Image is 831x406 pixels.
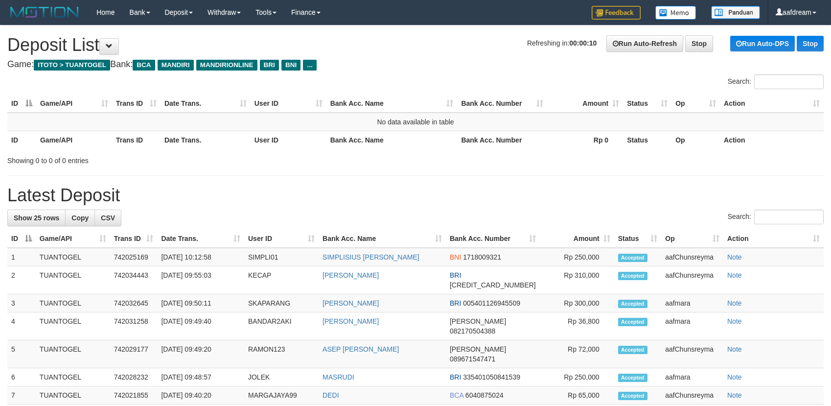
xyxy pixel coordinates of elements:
[157,340,244,368] td: [DATE] 09:49:20
[36,248,110,266] td: TUANTOGEL
[727,299,742,307] a: Note
[720,131,824,149] th: Action
[36,95,112,113] th: Game/API: activate to sort column ascending
[157,386,244,405] td: [DATE] 09:40:20
[7,95,36,113] th: ID: activate to sort column descending
[36,312,110,340] td: TUANTOGEL
[36,294,110,312] td: TUANTOGEL
[251,131,326,149] th: User ID
[618,374,647,382] span: Accepted
[196,60,257,71] span: MANDIRIONLINE
[727,373,742,381] a: Note
[251,95,326,113] th: User ID: activate to sort column ascending
[450,317,506,325] span: [PERSON_NAME]
[730,36,795,51] a: Run Auto-DPS
[450,373,461,381] span: BRI
[661,312,723,340] td: aafmara
[623,131,671,149] th: Status
[110,312,158,340] td: 742031258
[7,210,66,226] a: Show 25 rows
[450,271,461,279] span: BRI
[618,272,647,280] span: Accepted
[618,318,647,326] span: Accepted
[727,271,742,279] a: Note
[7,386,36,405] td: 7
[7,312,36,340] td: 4
[540,248,614,266] td: Rp 250,000
[727,317,742,325] a: Note
[157,248,244,266] td: [DATE] 10:12:58
[323,345,399,353] a: ASEP [PERSON_NAME]
[36,131,112,149] th: Game/API
[260,60,279,71] span: BRI
[323,317,379,325] a: [PERSON_NAME]
[655,6,696,20] img: Button%20Memo.svg
[323,271,379,279] a: [PERSON_NAME]
[36,386,110,405] td: TUANTOGEL
[7,60,824,70] h4: Game: Bank:
[244,340,319,368] td: RAMON123
[457,131,547,149] th: Bank Acc. Number
[65,210,95,226] a: Copy
[323,373,354,381] a: MASRUDI
[157,312,244,340] td: [DATE] 09:49:40
[244,368,319,386] td: JOLEK
[623,95,671,113] th: Status: activate to sort column ascending
[36,266,110,294] td: TUANTOGEL
[7,35,824,55] h1: Deposit List
[326,131,458,149] th: Bank Acc. Name
[450,327,495,335] span: Copy 082170504388 to clipboard
[727,253,742,261] a: Note
[281,60,300,71] span: BNI
[540,294,614,312] td: Rp 300,000
[7,248,36,266] td: 1
[323,253,419,261] a: SIMPLISIUS [PERSON_NAME]
[112,131,161,149] th: Trans ID
[618,300,647,308] span: Accepted
[446,230,540,248] th: Bank Acc. Number: activate to sort column ascending
[319,230,446,248] th: Bank Acc. Name: activate to sort column ascending
[592,6,641,20] img: Feedback.jpg
[465,391,504,399] span: Copy 6040875024 to clipboard
[728,74,824,89] label: Search:
[463,299,520,307] span: Copy 005401126945509 to clipboard
[7,113,824,131] td: No data available in table
[727,391,742,399] a: Note
[94,210,121,226] a: CSV
[671,131,720,149] th: Op
[727,345,742,353] a: Note
[671,95,720,113] th: Op: activate to sort column ascending
[158,60,194,71] span: MANDIRI
[161,131,251,149] th: Date Trans.
[661,294,723,312] td: aafmara
[540,368,614,386] td: Rp 250,000
[7,152,339,166] div: Showing 0 to 0 of 0 entries
[7,230,36,248] th: ID: activate to sort column descending
[728,210,824,224] label: Search:
[7,5,82,20] img: MOTION_logo.png
[661,386,723,405] td: aafChunsreyma
[7,368,36,386] td: 6
[685,35,713,52] a: Stop
[7,266,36,294] td: 2
[540,266,614,294] td: Rp 310,000
[110,230,158,248] th: Trans ID: activate to sort column ascending
[244,266,319,294] td: KECAP
[618,392,647,400] span: Accepted
[110,340,158,368] td: 742029177
[110,248,158,266] td: 742025169
[303,60,316,71] span: ...
[7,131,36,149] th: ID
[110,294,158,312] td: 742032645
[7,340,36,368] td: 5
[244,294,319,312] td: SKAPARANG
[569,39,597,47] strong: 00:00:10
[244,248,319,266] td: SIMPLI01
[606,35,683,52] a: Run Auto-Refresh
[540,312,614,340] td: Rp 36,800
[661,266,723,294] td: aafChunsreyma
[101,214,115,222] span: CSV
[157,266,244,294] td: [DATE] 09:55:03
[157,368,244,386] td: [DATE] 09:48:57
[547,95,623,113] th: Amount: activate to sort column ascending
